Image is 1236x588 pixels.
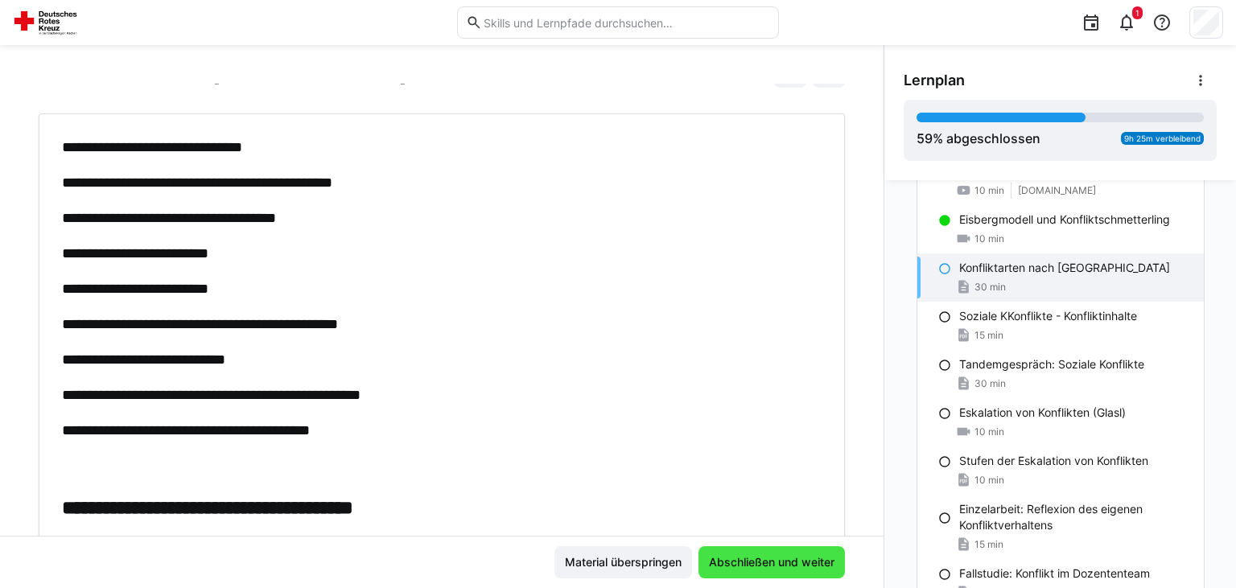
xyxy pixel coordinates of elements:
button: Material überspringen [554,546,692,578]
span: Material überspringen [562,554,684,570]
span: 30 min [974,281,1006,294]
p: Eisbergmodell und Konfliktschmetterling [959,212,1170,228]
p: Konfliktarten nach [GEOGRAPHIC_DATA] [959,260,1170,276]
span: 15 min [974,538,1003,551]
p: Tandemgespräch: Soziale Konflikte [959,356,1144,372]
span: 59 [917,130,933,146]
p: Einzelarbeit: Reflexion des eigenen Konfliktverhaltens [959,501,1191,533]
div: % abgeschlossen [917,129,1040,148]
p: Stufen der Eskalation von Konflikten [959,453,1148,469]
span: [DOMAIN_NAME] [1018,184,1096,197]
span: 10 min [974,184,1004,197]
span: 15 min [974,329,1003,342]
span: 30 min [974,377,1006,390]
span: Lernplan [904,72,965,89]
span: 9h 25m verbleibend [1124,134,1201,143]
span: Abschließen und weiter [707,554,837,570]
button: Abschließen und weiter [698,546,845,578]
p: Eskalation von Konflikten (Glasl) [959,405,1126,421]
span: 10 min [974,426,1004,438]
input: Skills und Lernpfade durchsuchen… [482,15,770,30]
span: 10 min [974,474,1004,487]
p: Fallstudie: Konflikt im Dozententeam [959,565,1150,582]
p: Soziale KKonflikte - Konfliktinhalte [959,308,1137,324]
span: 1 [1135,8,1139,18]
span: 10 min [974,232,1004,245]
